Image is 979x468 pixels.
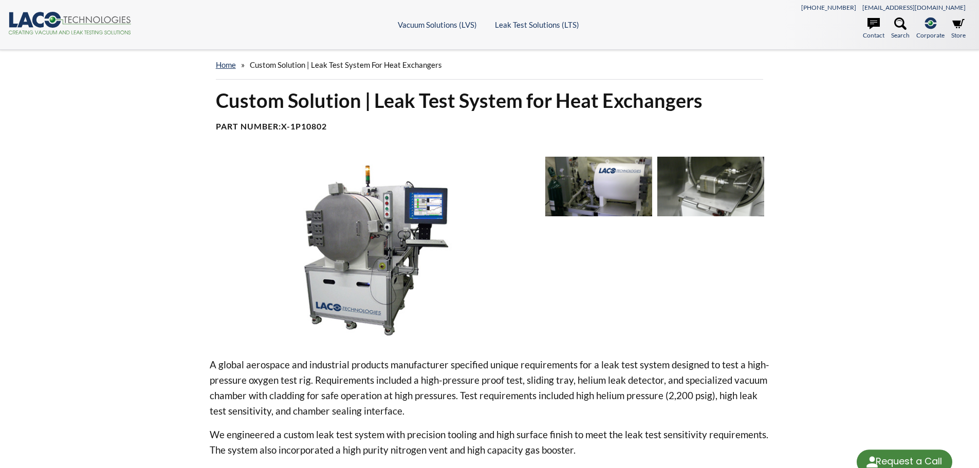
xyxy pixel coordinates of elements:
a: Search [891,17,910,40]
a: Vacuum Solutions (LVS) [398,20,477,29]
img: Cart-mounted leak test system with large cladded cylindrical vacuum chamber and pneumatic operate... [210,157,538,341]
a: Contact [863,17,884,40]
span: Corporate [916,30,945,40]
a: Store [951,17,966,40]
h1: Custom Solution | Leak Test System for Heat Exchangers [216,88,764,113]
a: [EMAIL_ADDRESS][DOMAIN_NAME] [862,4,966,11]
a: Leak Test Solutions (LTS) [495,20,579,29]
b: X-1P10802 [281,121,327,131]
p: A global aerospace and industrial products manufacturer specified unique requirements for a leak ... [210,357,770,419]
h4: Part Number: [216,121,764,132]
a: [PHONE_NUMBER] [801,4,856,11]
img: Open door view of leak test vacuum chamber with internal stainless steel slide-out shelf and test... [657,157,764,216]
a: home [216,60,236,69]
img: Closep-up of cart leak test system for heat exchangers with high purity nitrogen vent and high ca... [545,157,652,216]
p: We engineered a custom leak test system with precision tooling and high surface finish to meet th... [210,427,770,458]
span: Custom Solution | Leak Test System for Heat Exchangers [250,60,442,69]
div: » [216,50,764,80]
